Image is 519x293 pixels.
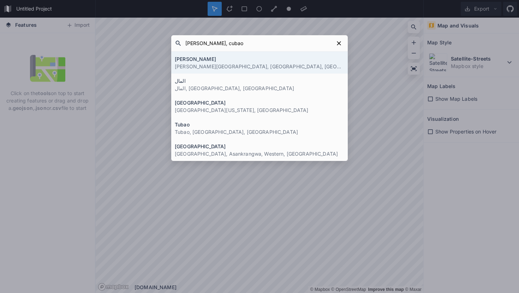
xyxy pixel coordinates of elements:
[175,106,344,114] p: [GEOGRAPHIC_DATA][US_STATE], [GEOGRAPHIC_DATA]
[175,63,344,70] p: [PERSON_NAME][GEOGRAPHIC_DATA], [GEOGRAPHIC_DATA], [GEOGRAPHIC_DATA], [GEOGRAPHIC_DATA]
[182,37,334,50] input: Search placess...
[175,128,344,136] p: Tubao, [GEOGRAPHIC_DATA], [GEOGRAPHIC_DATA]
[175,77,344,85] h4: المال
[175,99,344,106] h4: [GEOGRAPHIC_DATA]
[175,143,344,150] h4: [GEOGRAPHIC_DATA]
[175,121,344,128] h4: Tubao
[175,55,344,63] h4: [PERSON_NAME]
[175,150,344,157] p: [GEOGRAPHIC_DATA], Asankrangwa, Western, [GEOGRAPHIC_DATA]
[175,85,344,92] p: المال, [GEOGRAPHIC_DATA], [GEOGRAPHIC_DATA]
